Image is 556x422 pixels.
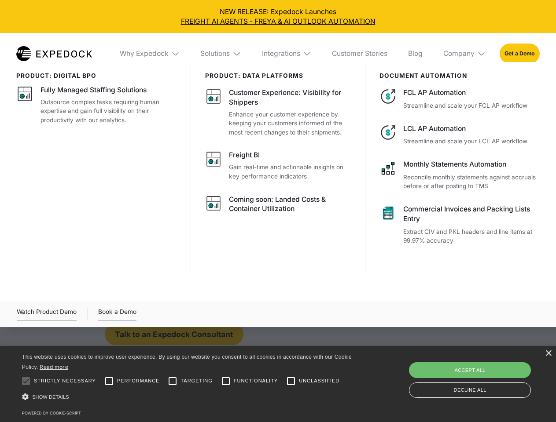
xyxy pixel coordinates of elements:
div: NEW RELEASE: Expedock Launches [7,7,549,26]
p: Extract CIV and PKL headers and line items at 99.97% accuracy [403,227,539,245]
div: Watch Product Demo [17,307,77,321]
a: Monthly Statements AutomationReconcile monthly statements against accruals before or after postin... [379,160,540,191]
p: Streamline and scale your LCL AP workflow [403,137,539,146]
span: This website uses cookies to improve user experience. By using our website you consent to all coo... [22,354,352,370]
a: Powered by cookie-script [22,411,81,415]
p: Reconcile monthly statements against accruals before or after posting to TMS [403,173,539,191]
a: Commercial Invoices and Packing Lists EntryExtract CIV and PKL headers and line items at 99.97% a... [379,204,540,245]
div: Integrations [262,49,300,58]
span: Targeting [180,377,212,385]
p: Outsource complex tasks requiring human expertise and gain full visibility on their productivity ... [41,98,177,125]
div: document automation [379,72,540,79]
a: FREIGHT AI AGENTS - FREYA & AI OUTLOOK AUTOMATION [7,17,549,26]
a: Customer Experience: Visibility for ShippersEnhance your customer experience by keeping your cust... [205,88,352,137]
span: Unclassified [299,377,339,385]
div: Integrations [255,33,318,74]
div: Company [436,33,493,74]
a: Coming soon: Landed Costs & Container Utilization [205,195,352,217]
div: Company [443,49,475,58]
a: open lightbox [17,307,77,321]
span: Strictly necessary [34,377,96,385]
div: Coming soon: Landed Costs & Container Utilization [229,195,351,214]
div: LCL AP Automation [403,124,539,134]
a: Read more [40,364,68,370]
div: Why Expedock [113,33,187,74]
div: product: digital bpo [16,72,177,79]
a: Fully Managed Staffing SolutionsOutsource complex tasks requiring human expertise and gain full v... [16,85,177,124]
iframe: Chat Widget [409,327,556,422]
div: Why Expedock [120,49,169,58]
div: Customer Experience: Visibility for Shippers [229,88,351,107]
div: Solutions [194,33,248,74]
div: Solutions [200,49,230,58]
div: FCL AP Automation [403,88,539,98]
a: LCL AP AutomationStreamline and scale your LCL AP workflow [379,124,540,146]
span: Performance [117,377,160,385]
p: Enhance your customer experience by keeping your customers informed of the most recent changes to... [229,110,351,137]
p: Gain real-time and actionable insights on key performance indicators [229,163,351,181]
div: Commercial Invoices and Packing Lists Entry [403,204,539,224]
div: Monthly Statements Automation [403,160,539,169]
div: Fully Managed Staffing Solutions [41,85,147,95]
a: FCL AP AutomationStreamline and scale your FCL AP workflow [379,88,540,110]
p: Streamline and scale your FCL AP workflow [403,101,539,110]
span: Functionality [234,377,278,385]
a: Blog [401,33,429,74]
div: Freight BI [229,150,260,160]
div: PRODUCT: data platforms [205,72,352,79]
a: Book a Demo [98,307,136,321]
a: Freight BIGain real-time and actionable insights on key performance indicators [205,150,352,181]
a: Get a Demo [500,44,540,63]
a: Customer Stories [325,33,394,74]
span: Show details [32,394,69,400]
div: Show details [22,391,355,403]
